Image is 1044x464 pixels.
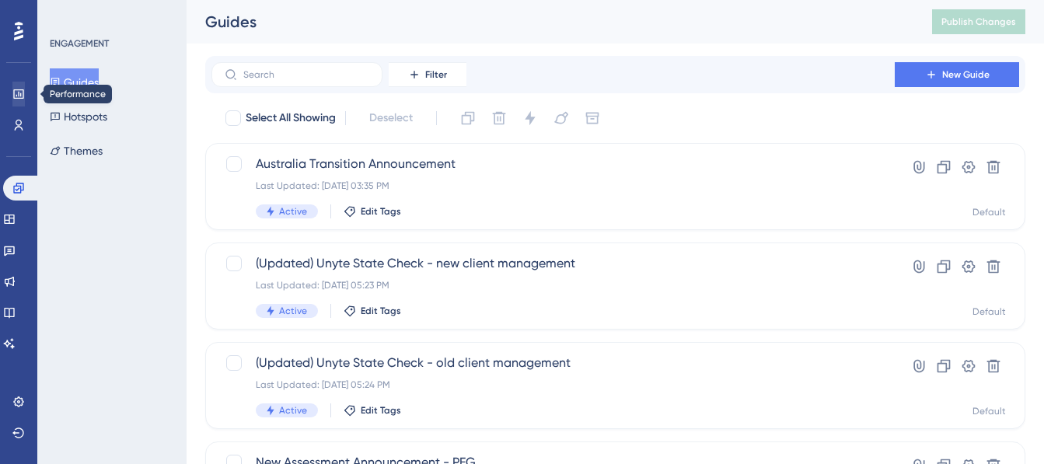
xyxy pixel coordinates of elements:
[50,137,103,165] button: Themes
[256,379,850,391] div: Last Updated: [DATE] 05:24 PM
[256,155,850,173] span: Australia Transition Announcement
[256,180,850,192] div: Last Updated: [DATE] 03:35 PM
[369,109,413,127] span: Deselect
[256,354,850,372] span: (Updated) Unyte State Check - old client management
[941,16,1016,28] span: Publish Changes
[361,305,401,317] span: Edit Tags
[344,205,401,218] button: Edit Tags
[256,279,850,291] div: Last Updated: [DATE] 05:23 PM
[355,104,427,132] button: Deselect
[942,68,990,81] span: New Guide
[50,37,109,50] div: ENGAGEMENT
[895,62,1019,87] button: New Guide
[972,405,1006,417] div: Default
[972,206,1006,218] div: Default
[344,305,401,317] button: Edit Tags
[50,68,99,96] button: Guides
[344,404,401,417] button: Edit Tags
[205,11,893,33] div: Guides
[279,404,307,417] span: Active
[361,404,401,417] span: Edit Tags
[246,109,336,127] span: Select All Showing
[279,205,307,218] span: Active
[361,205,401,218] span: Edit Tags
[279,305,307,317] span: Active
[972,305,1006,318] div: Default
[243,69,369,80] input: Search
[425,68,447,81] span: Filter
[50,103,107,131] button: Hotspots
[256,254,850,273] span: (Updated) Unyte State Check - new client management
[932,9,1025,34] button: Publish Changes
[389,62,466,87] button: Filter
